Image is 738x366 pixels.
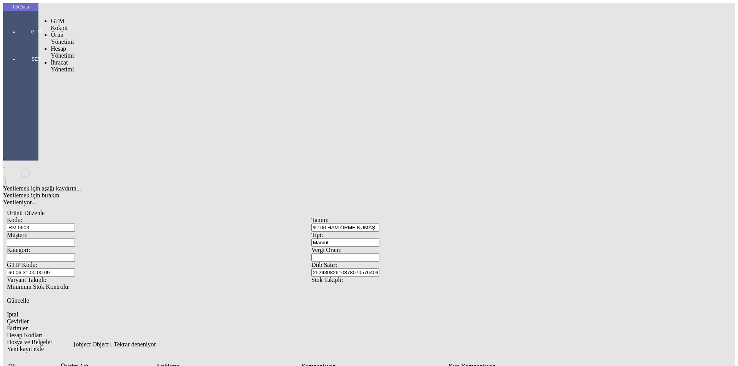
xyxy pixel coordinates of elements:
[7,339,52,345] span: Dosya ve Belgeler
[51,45,74,59] span: Hesap Yönetimi
[7,346,616,353] div: Yeni kayıt ekle
[7,297,616,304] dx-button: Güncelle
[7,346,44,352] span: Yeni kayıt ekle
[7,297,29,304] span: Güncelle
[7,311,18,318] span: İptal
[311,277,343,283] span: Stok Takipli:
[7,210,45,216] span: Ürünü Düzenle
[7,283,70,290] span: Minimum Stok Kontrolü:
[311,232,323,238] span: Tipi:
[7,262,37,268] span: GTIP Kodu:
[311,247,342,253] span: Vergi Oranı:
[311,262,337,268] span: Diib Satır:
[311,217,329,223] span: Tanım:
[7,277,47,283] span: Varyant Takipli:
[75,117,98,129] span: Sabit Yönetimi
[3,192,620,199] div: Yenilemek için bırakın
[51,18,68,31] span: GTM Kokpit
[7,247,30,253] span: Kategori:
[7,217,22,223] span: Kodu:
[75,83,98,96] span: Personel Yönetimi
[51,31,74,45] span: Ürün Yönetimi
[3,199,620,206] div: Yenileniyor...
[3,185,620,192] div: Yenilemek için aşağı kaydırın...
[3,4,38,10] div: TekData
[7,332,43,338] span: Hesap Kodları
[25,56,48,62] span: SET
[74,341,664,348] div: [object Object]. Tekrar deneniyor
[51,59,74,73] span: İhracat Yönetimi
[7,325,28,331] span: Birimler
[7,311,616,318] dx-button: İptal
[7,318,29,325] span: Çeviriler
[7,232,28,238] span: Müşteri:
